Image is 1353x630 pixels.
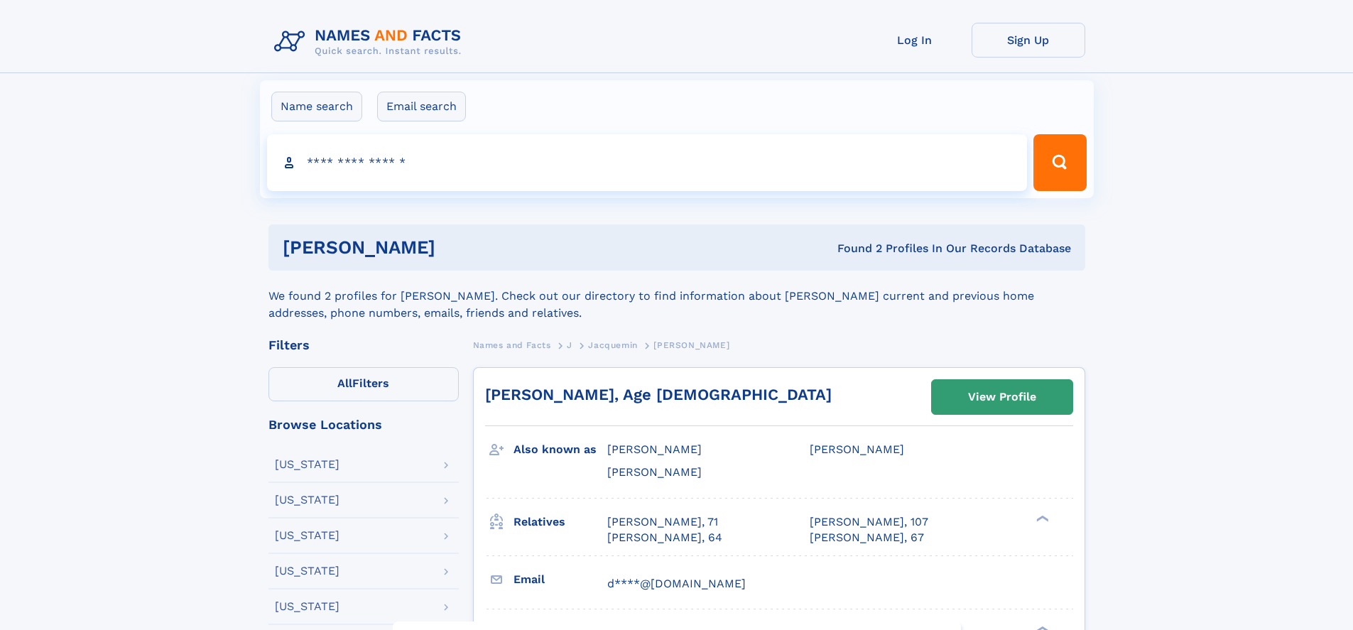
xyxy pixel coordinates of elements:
[858,23,972,58] a: Log In
[653,340,729,350] span: [PERSON_NAME]
[267,134,1028,191] input: search input
[275,565,339,577] div: [US_STATE]
[810,514,928,530] a: [PERSON_NAME], 107
[1033,134,1086,191] button: Search Button
[968,381,1036,413] div: View Profile
[275,494,339,506] div: [US_STATE]
[275,601,339,612] div: [US_STATE]
[268,418,459,431] div: Browse Locations
[972,23,1085,58] a: Sign Up
[377,92,466,121] label: Email search
[810,530,924,545] a: [PERSON_NAME], 67
[932,380,1072,414] a: View Profile
[268,339,459,352] div: Filters
[607,514,718,530] a: [PERSON_NAME], 71
[810,442,904,456] span: [PERSON_NAME]
[567,336,572,354] a: J
[607,465,702,479] span: [PERSON_NAME]
[514,510,607,534] h3: Relatives
[1033,514,1050,523] div: ❯
[514,438,607,462] h3: Also known as
[588,340,637,350] span: Jacquemin
[271,92,362,121] label: Name search
[567,340,572,350] span: J
[514,567,607,592] h3: Email
[283,239,636,256] h1: [PERSON_NAME]
[268,23,473,61] img: Logo Names and Facts
[268,367,459,401] label: Filters
[607,442,702,456] span: [PERSON_NAME]
[275,459,339,470] div: [US_STATE]
[636,241,1071,256] div: Found 2 Profiles In Our Records Database
[268,271,1085,322] div: We found 2 profiles for [PERSON_NAME]. Check out our directory to find information about [PERSON_...
[485,386,832,403] a: [PERSON_NAME], Age [DEMOGRAPHIC_DATA]
[275,530,339,541] div: [US_STATE]
[607,530,722,545] a: [PERSON_NAME], 64
[337,376,352,390] span: All
[473,336,551,354] a: Names and Facts
[588,336,637,354] a: Jacquemin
